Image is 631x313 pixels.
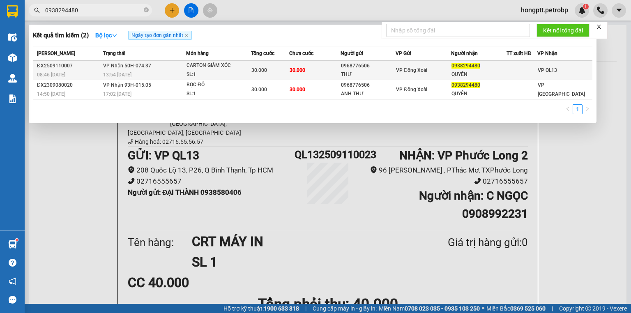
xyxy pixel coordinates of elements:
input: Tìm tên, số ĐT hoặc mã đơn [45,6,142,15]
span: 30.000 [251,87,267,92]
span: VP Đồng Xoài [396,87,427,92]
span: close [184,33,189,37]
img: warehouse-icon [8,53,17,62]
span: search [34,7,40,13]
span: 0938294480 [451,82,480,88]
div: THƯ [341,70,396,79]
span: VP Đồng Xoài [396,67,427,73]
div: QUYÊN [451,70,506,79]
span: 0938294480 [451,63,480,69]
li: VP VP QL13 [4,58,57,67]
span: VP Nhận 93H-015.05 [103,82,151,88]
span: left [565,106,570,111]
div: BỌC ĐỎ [187,81,248,90]
span: Người nhận [451,51,478,56]
li: Previous Page [563,104,573,114]
span: Chưa cước [289,51,313,56]
button: Kết nối tổng đài [537,24,590,37]
li: Next Page [583,104,592,114]
img: solution-icon [8,94,17,103]
img: warehouse-icon [8,33,17,41]
a: 1 [573,105,582,114]
div: ĐX2309080020 [37,81,101,90]
div: CARTON GIẢM XÓC [187,61,248,70]
span: Món hàng [186,51,209,56]
span: Trạng thái [103,51,125,56]
span: close-circle [144,7,149,12]
input: Nhập số tổng đài [386,24,530,37]
li: VP VP Phước Long 2 [57,58,109,76]
span: Ngày tạo đơn gần nhất [128,31,192,40]
div: ANH THƯ [341,90,396,98]
button: right [583,104,592,114]
span: Người gửi [341,51,363,56]
div: SL: 1 [187,90,248,99]
span: 08:46 [DATE] [37,72,65,78]
span: 30.000 [290,67,305,73]
span: Tổng cước [251,51,274,56]
span: 30.000 [290,87,305,92]
div: QUYÊN [451,90,506,98]
span: 13:54 [DATE] [103,72,131,78]
img: warehouse-icon [8,240,17,249]
span: VP Nhận 50H-074.37 [103,63,151,69]
span: down [112,32,117,38]
span: TT xuất HĐ [507,51,532,56]
strong: Bộ lọc [95,32,117,39]
span: VP Nhận [537,51,557,56]
span: close [596,24,602,30]
h3: Kết quả tìm kiếm ( 2 ) [33,31,89,40]
li: 1 [573,104,583,114]
div: ĐX2509110007 [37,62,101,70]
span: 17:02 [DATE] [103,91,131,97]
span: 30.000 [251,67,267,73]
span: [PERSON_NAME] [37,51,75,56]
span: 14:50 [DATE] [37,91,65,97]
span: VP Gửi [396,51,411,56]
span: Kết nối tổng đài [543,26,583,35]
img: logo-vxr [7,5,18,18]
button: left [563,104,573,114]
sup: 1 [16,239,18,241]
span: VP [GEOGRAPHIC_DATA] [538,82,585,97]
div: 0968776506 [341,62,396,70]
span: close-circle [144,7,149,14]
span: message [9,296,16,304]
div: SL: 1 [187,70,248,79]
li: [PERSON_NAME][GEOGRAPHIC_DATA] [4,4,119,48]
button: Bộ lọcdown [89,29,124,42]
span: VP QL13 [538,67,557,73]
span: notification [9,277,16,285]
div: 0968776506 [341,81,396,90]
span: right [585,106,590,111]
img: warehouse-icon [8,74,17,83]
span: question-circle [9,259,16,267]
